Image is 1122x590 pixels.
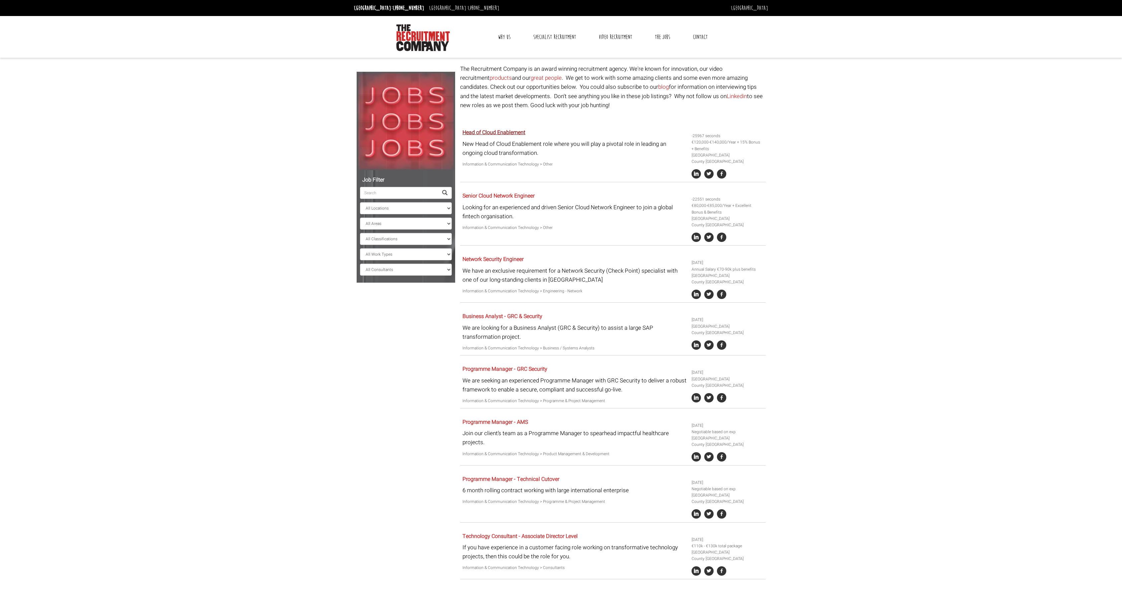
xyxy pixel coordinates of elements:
p: We are looking for a Business Analyst (GRC & Security) to assist a large SAP transformation project. [462,323,687,341]
a: Programme Manager - GRC Security [462,365,547,373]
li: [GEOGRAPHIC_DATA]: [352,3,426,13]
p: Information & Communication Technology > Product Management & Development [462,451,687,457]
a: Network Security Engineer [462,255,524,263]
a: Programme Manager - Technical Cutover [462,475,559,483]
p: New Head of Cloud Enablement role where you will play a pivotal role in leading an ongoing cloud ... [462,139,687,158]
li: [DATE] [692,260,763,266]
p: Information & Communication Technology > Engineering - Network [462,288,687,294]
p: Join our client’s team as a Programme Manager to spearhead impactful healthcare projects. [462,429,687,447]
a: Programme Manager - AMS [462,418,528,426]
li: €110k - €130k total package [692,543,763,549]
li: €120,000-€140,000/Year + 15% Bonus + Benefits [692,139,763,152]
li: [GEOGRAPHIC_DATA]: [427,3,501,13]
li: [GEOGRAPHIC_DATA] County [GEOGRAPHIC_DATA] [692,273,763,285]
li: [GEOGRAPHIC_DATA] County [GEOGRAPHIC_DATA] [692,323,763,336]
li: [GEOGRAPHIC_DATA] County [GEOGRAPHIC_DATA] [692,216,763,228]
img: Jobs, Jobs, Jobs [357,72,455,170]
a: Head of Cloud Enablement [462,128,525,136]
li: Negotiable based on exp [692,429,763,435]
p: If you have experience in a customer facing role working on transformative technology projects, t... [462,543,687,561]
li: Annual Salary €70-90k plus benefits [692,266,763,273]
a: [PHONE_NUMBER] [468,4,499,12]
p: Information & Communication Technology > Programme & Project Management [462,398,687,404]
img: The Recruitment Company [396,24,450,51]
p: Information & Communication Technology > Business / Systems Analysts [462,345,687,351]
li: [GEOGRAPHIC_DATA] County [GEOGRAPHIC_DATA] [692,549,763,562]
p: Information & Communication Technology > Other [462,161,687,168]
li: Negotiable based on exp [692,486,763,492]
a: Linkedin [727,92,747,100]
li: -25967 seconds [692,133,763,139]
li: [DATE] [692,369,763,376]
a: great people [531,74,562,82]
a: Why Us [493,29,516,45]
li: €80,000-€85,000/Year + Excellent Bonus & Benefits [692,203,763,215]
a: Technology Consultant - Associate Director Level [462,532,578,540]
a: Video Recruitment [594,29,637,45]
p: Information & Communication Technology > Programme & Project Management [462,499,687,505]
p: We are seeking an experienced Programme Manager with GRC Security to deliver a robust framework t... [462,376,687,394]
a: [GEOGRAPHIC_DATA] [731,4,768,12]
a: Senior Cloud Network Engineer [462,192,535,200]
a: products [490,74,512,82]
input: Search [360,187,438,199]
a: Contact [688,29,713,45]
a: Specialist Recruitment [528,29,581,45]
li: [DATE] [692,317,763,323]
h5: Job Filter [360,177,452,183]
li: [GEOGRAPHIC_DATA] County [GEOGRAPHIC_DATA] [692,435,763,448]
p: Information & Communication Technology > Consultants [462,565,687,571]
a: The Jobs [650,29,675,45]
li: [DATE] [692,422,763,429]
li: [GEOGRAPHIC_DATA] County [GEOGRAPHIC_DATA] [692,152,763,165]
p: Information & Communication Technology > Other [462,225,687,231]
p: We have an exclusive requirement for a Network Security (Check Point) specialist with one of our ... [462,266,687,284]
p: 6 month rolling contract working with large international enterprise [462,486,687,495]
a: [PHONE_NUMBER] [393,4,424,12]
li: [DATE] [692,537,763,543]
li: [GEOGRAPHIC_DATA] County [GEOGRAPHIC_DATA] [692,492,763,505]
li: [DATE] [692,480,763,486]
p: Looking for an experienced and driven Senior Cloud Network Engineer to join a global fintech orga... [462,203,687,221]
li: -22551 seconds [692,196,763,203]
li: [GEOGRAPHIC_DATA] County [GEOGRAPHIC_DATA] [692,376,763,389]
a: blog [658,83,669,91]
p: The Recruitment Company is an award winning recruitment agency. We're known for innovation, our v... [460,64,766,110]
a: Business Analyst - GRC & Security [462,312,542,320]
